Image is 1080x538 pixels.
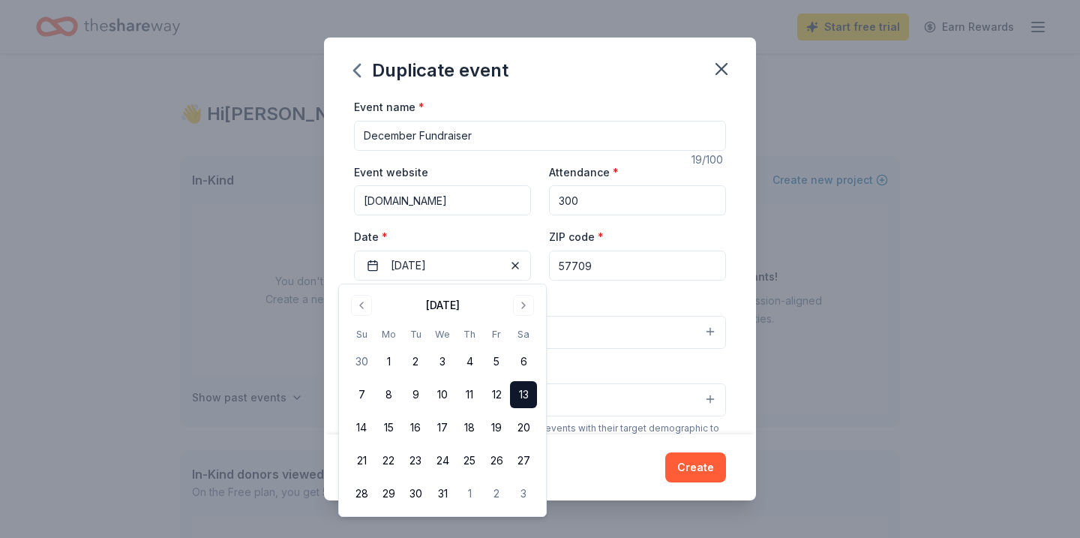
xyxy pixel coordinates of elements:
button: 2 [402,348,429,375]
button: 30 [348,348,375,375]
input: Spring Fundraiser [354,121,726,151]
th: Friday [483,326,510,342]
button: 18 [456,414,483,441]
button: Go to previous month [351,295,372,316]
label: Event name [354,100,424,115]
input: 12345 (U.S. only) [549,251,726,281]
button: 20 [510,414,537,441]
button: [DATE] [354,251,531,281]
button: 1 [375,348,402,375]
button: 10 [429,381,456,408]
div: 19 /100 [691,151,726,169]
button: 26 [483,447,510,474]
button: Create [665,452,726,482]
button: 3 [510,480,537,507]
button: 22 [375,447,402,474]
button: 3 [429,348,456,375]
button: 21 [348,447,375,474]
label: ZIP code [549,230,604,245]
button: 25 [456,447,483,474]
button: 23 [402,447,429,474]
th: Saturday [510,326,537,342]
button: 31 [429,480,456,507]
button: 29 [375,480,402,507]
button: Go to next month [513,295,534,316]
input: https://www... [354,185,531,215]
button: 7 [348,381,375,408]
button: 16 [402,414,429,441]
button: 5 [483,348,510,375]
button: 1 [456,480,483,507]
th: Wednesday [429,326,456,342]
button: 27 [510,447,537,474]
th: Thursday [456,326,483,342]
label: Event website [354,165,428,180]
button: 15 [375,414,402,441]
th: Monday [375,326,402,342]
label: Date [354,230,531,245]
button: 14 [348,414,375,441]
th: Tuesday [402,326,429,342]
button: 13 [510,381,537,408]
div: [DATE] [426,296,460,314]
button: 24 [429,447,456,474]
div: Duplicate event [354,59,508,83]
button: 2 [483,480,510,507]
button: 9 [402,381,429,408]
input: 20 [549,185,726,215]
label: Attendance [549,165,619,180]
button: 30 [402,480,429,507]
button: 6 [510,348,537,375]
button: 11 [456,381,483,408]
button: 12 [483,381,510,408]
button: 28 [348,480,375,507]
button: 19 [483,414,510,441]
button: 17 [429,414,456,441]
button: 4 [456,348,483,375]
button: 8 [375,381,402,408]
th: Sunday [348,326,375,342]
